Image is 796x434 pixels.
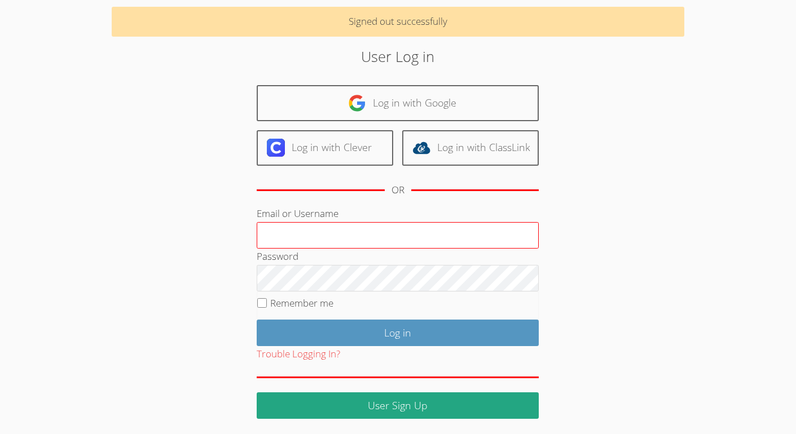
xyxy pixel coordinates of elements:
[392,182,404,198] div: OR
[112,7,685,37] p: Signed out successfully
[183,46,613,67] h2: User Log in
[257,320,539,346] input: Log in
[412,139,430,157] img: classlink-logo-d6bb404cc1216ec64c9a2012d9dc4662098be43eaf13dc465df04b49fa7ab582.svg
[267,139,285,157] img: clever-logo-6eab21bc6e7a338710f1a6ff85c0baf02591cd810cc4098c63d3a4b26e2feb20.svg
[257,207,338,220] label: Email or Username
[257,392,539,419] a: User Sign Up
[257,130,393,166] a: Log in with Clever
[257,346,340,362] button: Trouble Logging In?
[257,250,298,263] label: Password
[348,94,366,112] img: google-logo-50288ca7cdecda66e5e0955fdab243c47b7ad437acaf1139b6f446037453330a.svg
[270,296,333,309] label: Remember me
[402,130,539,166] a: Log in with ClassLink
[257,85,539,121] a: Log in with Google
